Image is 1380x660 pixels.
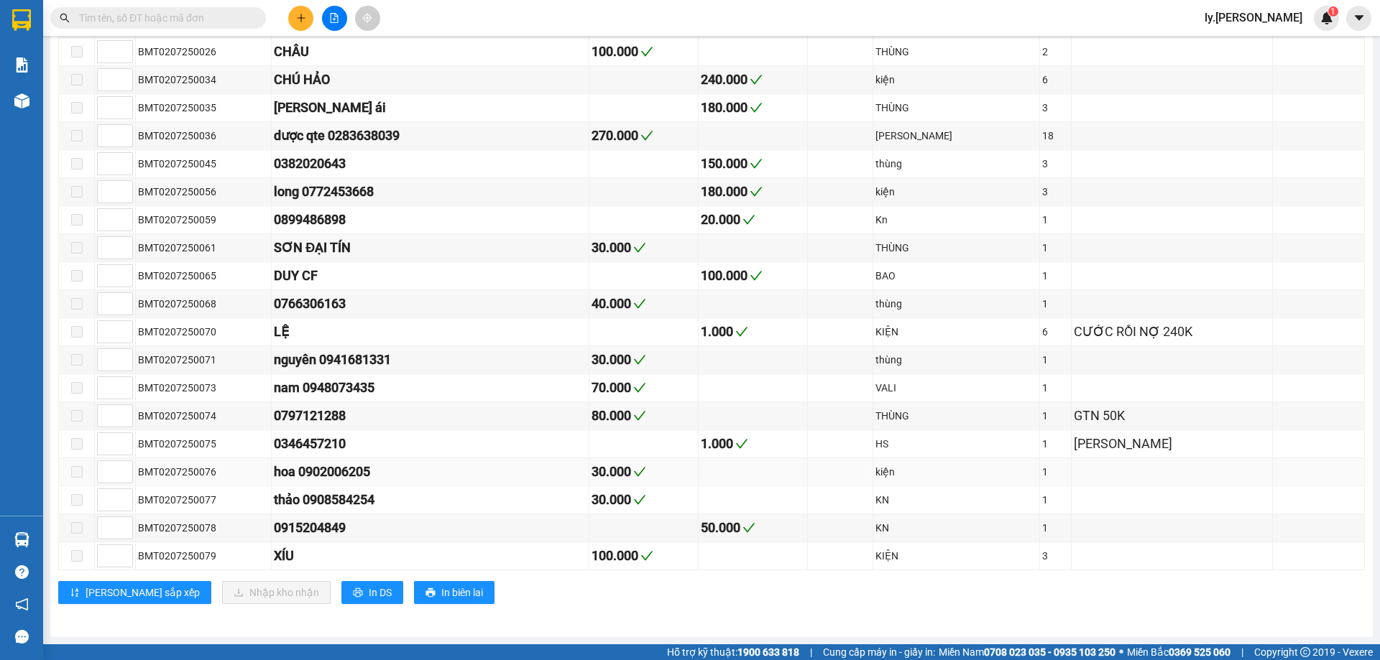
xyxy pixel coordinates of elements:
div: thùng [875,352,1037,368]
div: BMT0207250034 [138,72,269,88]
td: BMT0207250078 [136,514,272,542]
div: 1 [1042,296,1069,312]
div: CHÚ HẢO [274,70,586,90]
div: BMT0207250059 [138,212,269,228]
span: check [633,241,646,254]
span: Cung cấp máy in - giấy in: [823,644,935,660]
span: ⚪️ [1119,649,1123,655]
span: check [633,409,646,422]
div: 270.000 [592,126,696,146]
div: KIỆN [875,548,1037,564]
span: In biên lai [441,585,483,600]
div: 240.000 [701,70,805,90]
span: message [15,630,29,643]
div: 0346457210 [274,434,586,454]
span: notification [15,598,29,611]
div: thùng [875,296,1037,312]
div: [PERSON_NAME] [1074,434,1271,454]
div: [PERSON_NAME] ái [274,98,586,118]
div: KN [875,492,1037,508]
div: SƠN ĐẠI TÍN [274,238,586,258]
td: BMT0207250034 [136,66,272,94]
button: printerIn biên lai [414,581,494,604]
div: thảo 0908584254 [274,490,586,510]
button: file-add [322,6,347,31]
td: BMT0207250070 [136,318,272,346]
span: question-circle [15,565,29,579]
div: long 0772453668 [274,182,586,202]
span: sort-ascending [70,587,80,599]
li: VP Buôn Mê Thuột [7,101,99,117]
div: BAO [875,268,1037,284]
div: 0382020643 [274,154,586,174]
div: BMT0207250065 [138,268,269,284]
span: check [750,157,763,170]
img: solution-icon [14,57,29,73]
div: dược qte 0283638039 [274,126,586,146]
div: BMT0207250061 [138,240,269,256]
button: caret-down [1346,6,1371,31]
div: BMT0207250075 [138,436,269,452]
div: 180.000 [701,98,805,118]
div: BMT0207250045 [138,156,269,172]
div: hoa 0902006205 [274,462,586,482]
div: 3 [1042,100,1069,116]
div: 1 [1042,464,1069,480]
span: search [60,13,70,23]
div: BMT0207250076 [138,464,269,480]
span: plus [296,13,306,23]
span: | [1241,644,1243,660]
span: check [633,297,646,310]
div: 40.000 [592,294,696,314]
div: KN [875,520,1037,536]
div: LỆ [274,322,586,342]
strong: 0708 023 035 - 0935 103 250 [984,646,1115,658]
div: BMT0207250026 [138,44,269,60]
div: 70.000 [592,378,696,398]
div: 3 [1042,184,1069,200]
div: CƯỚC RỒI NỢ 240K [1074,322,1271,342]
img: warehouse-icon [14,93,29,108]
span: copyright [1300,647,1310,657]
div: 30.000 [592,238,696,258]
div: 1 [1042,436,1069,452]
span: check [633,465,646,478]
span: check [735,437,748,450]
td: BMT0207250061 [136,234,272,262]
div: VALI [875,380,1037,396]
td: BMT0207250075 [136,430,272,458]
div: 2 [1042,44,1069,60]
div: 1.000 [701,322,805,342]
div: GTN 50K [1074,406,1271,426]
li: [GEOGRAPHIC_DATA] [7,7,208,85]
div: 1 [1042,240,1069,256]
img: logo-vxr [12,9,31,31]
td: BMT0207250076 [136,458,272,486]
td: BMT0207250077 [136,486,272,514]
div: 150.000 [701,154,805,174]
span: check [742,213,755,226]
span: caret-down [1353,11,1366,24]
div: THÙNG [875,240,1037,256]
div: BMT0207250074 [138,408,269,424]
strong: 0369 525 060 [1169,646,1230,658]
div: 6 [1042,324,1069,340]
img: logo.jpg [7,7,57,57]
td: BMT0207250045 [136,150,272,178]
div: 50.000 [701,518,805,538]
span: check [640,45,653,58]
div: BMT0207250068 [138,296,269,312]
td: BMT0207250036 [136,122,272,150]
div: 20.000 [701,210,805,230]
span: check [633,493,646,506]
div: 100.000 [592,42,696,62]
div: 30.000 [592,350,696,370]
div: BMT0207250073 [138,380,269,396]
div: nguyên 0941681331 [274,350,586,370]
div: 1 [1042,492,1069,508]
div: kiện [875,72,1037,88]
span: Miền Bắc [1127,644,1230,660]
div: 1 [1042,520,1069,536]
td: BMT0207250059 [136,206,272,234]
div: 30.000 [592,490,696,510]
